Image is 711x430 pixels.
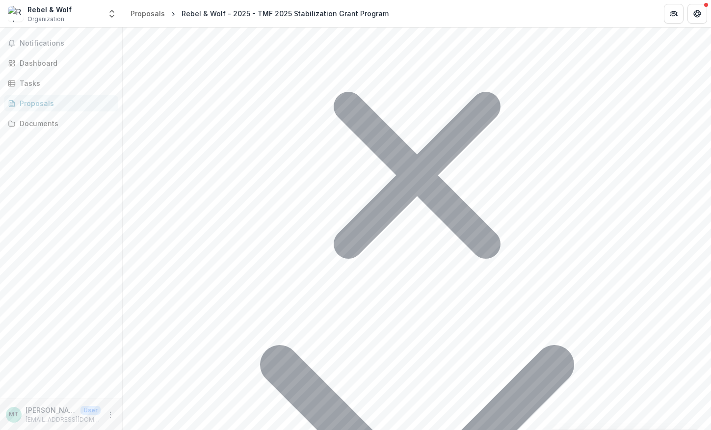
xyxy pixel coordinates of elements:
a: Dashboard [4,55,118,71]
a: Documents [4,115,118,132]
a: Proposals [4,95,118,111]
span: Organization [27,15,64,24]
span: Notifications [20,39,114,48]
div: Proposals [131,8,165,19]
a: Tasks [4,75,118,91]
button: More [105,409,116,421]
div: Rebel & Wolf [27,4,72,15]
p: [PERSON_NAME] [26,405,77,415]
img: Rebel & Wolf [8,6,24,22]
button: Open entity switcher [105,4,119,24]
div: Remove Other Debt [260,18,574,332]
div: Documents [20,118,110,129]
p: User [80,406,101,415]
div: Malte Thies [9,411,19,418]
div: Proposals [20,98,110,108]
div: Dashboard [20,58,110,68]
a: Proposals [127,6,169,21]
button: Partners [664,4,684,24]
button: Get Help [687,4,707,24]
button: Notifications [4,35,118,51]
div: Rebel & Wolf - 2025 - TMF 2025 Stabilization Grant Program [182,8,389,19]
nav: breadcrumb [127,6,393,21]
p: [EMAIL_ADDRESS][DOMAIN_NAME] [26,415,101,424]
div: Tasks [20,78,110,88]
